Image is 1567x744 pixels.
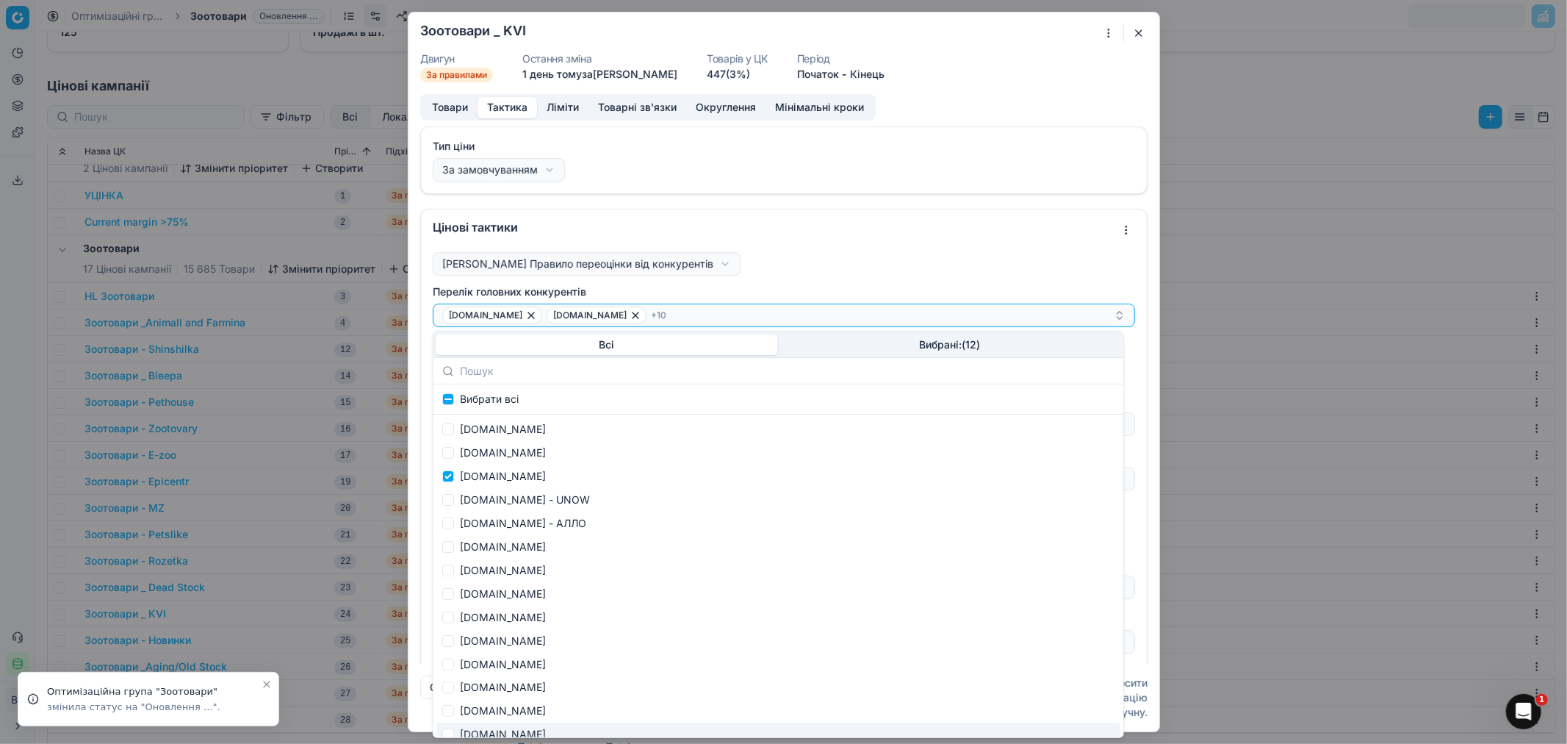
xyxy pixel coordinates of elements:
[460,357,1114,386] input: Пошук
[420,676,493,699] button: Скасувати
[553,310,627,321] span: [DOMAIN_NAME]
[433,393,1135,408] label: Ціновий індекс головних конкурентів
[433,221,1114,233] div: Цінові тактики
[436,653,1120,676] div: [DOMAIN_NAME]
[796,54,884,64] dt: Період
[436,559,1120,582] div: [DOMAIN_NAME]
[420,24,526,37] h2: Зоотовари _ KVI
[1536,694,1548,706] span: 1
[442,257,713,271] div: [PERSON_NAME] Правило переоцінки від конкурентів
[436,465,1120,488] div: [DOMAIN_NAME]
[436,335,778,355] button: Всі
[436,488,1120,512] div: [DOMAIN_NAME] - UNOW
[436,606,1120,629] div: [DOMAIN_NAME]
[865,676,1148,720] p: Статус Оптимізаційної групи не дозволяє вносити жодних змін. Зачекайте або скасуйте оптимізацію в...
[849,67,884,82] button: Кінець
[436,441,1120,465] div: [DOMAIN_NAME]
[436,582,1120,606] div: [DOMAIN_NAME]
[707,54,768,64] dt: Товарів у ЦК
[420,54,493,64] dt: Двигун
[449,310,522,321] span: [DOMAIN_NAME]
[433,611,1135,626] label: Вік актуальних даних клнкурентів (дні)
[433,339,1135,354] label: Опції агрегації цін головних конкурентів
[433,448,1135,462] label: Перелік другорядних конкурентів
[478,97,537,118] button: Тактика
[522,54,677,64] dt: Остання зміна
[686,97,766,118] button: Округлення
[588,97,686,118] button: Товарні зв'язки
[433,285,1135,299] label: Перелік головних конкурентів
[436,699,1120,723] div: [DOMAIN_NAME]
[522,68,677,80] span: 1 день тому за [PERSON_NAME]
[436,418,1120,441] div: [DOMAIN_NAME]
[537,97,588,118] button: Ліміти
[1506,694,1541,729] iframe: Intercom live chat
[420,68,493,82] span: За правилами
[766,97,873,118] button: Мінімальні кроки
[436,512,1120,535] div: [DOMAIN_NAME] - АЛЛО
[707,67,750,82] a: 447(3%)
[433,139,1135,154] label: Тип ціни
[433,384,1123,737] div: Suggestions
[841,67,846,82] span: -
[436,629,1120,653] div: [DOMAIN_NAME]
[433,502,1135,517] label: Опції агрегації цін другорядних конкурентів
[796,67,838,82] button: Початок
[778,335,1120,355] button: Вибрані: ( 12 )
[651,310,666,321] span: + 10
[436,535,1120,559] div: [DOMAIN_NAME]
[433,467,1135,490] button: [DOMAIN_NAME][DOMAIN_NAME]+75
[436,676,1120,699] div: [DOMAIN_NAME]
[422,97,478,118] button: Товари
[433,304,1135,327] button: [DOMAIN_NAME][DOMAIN_NAME]+10
[433,557,1135,571] label: Ціновий індекс другорядних конкурентів
[460,392,519,407] span: Вибрати всі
